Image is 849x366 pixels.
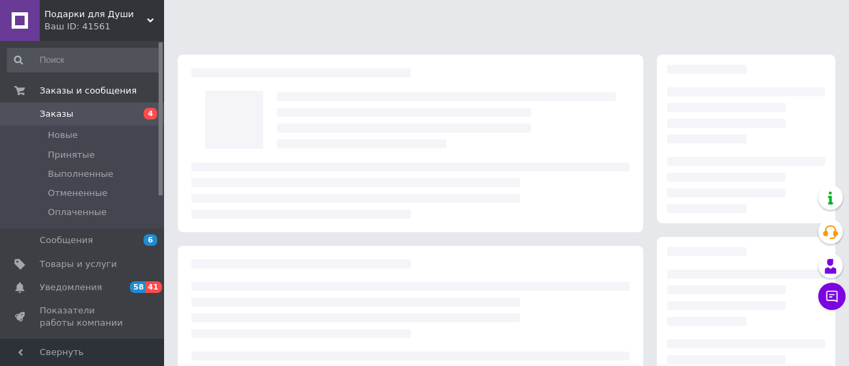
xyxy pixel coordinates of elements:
span: Выполненные [48,168,113,180]
button: Чат с покупателем [818,283,846,310]
div: Ваш ID: 41561 [44,20,164,33]
span: 6 [144,234,157,246]
span: 4 [144,108,157,119]
span: Принятые [48,149,95,161]
span: 58 [130,281,146,293]
span: Оплаченные [48,206,107,219]
span: Показатели работы компании [40,305,126,329]
span: Заказы и сообщения [40,85,137,97]
span: Заказы [40,108,73,120]
span: Товары и услуги [40,258,117,270]
span: Уведомления [40,281,102,294]
span: Отмененные [48,187,107,199]
span: 41 [146,281,161,293]
span: Новые [48,129,78,141]
span: Подарки для Души [44,8,147,20]
span: Сообщения [40,234,93,247]
input: Поиск [7,48,161,72]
